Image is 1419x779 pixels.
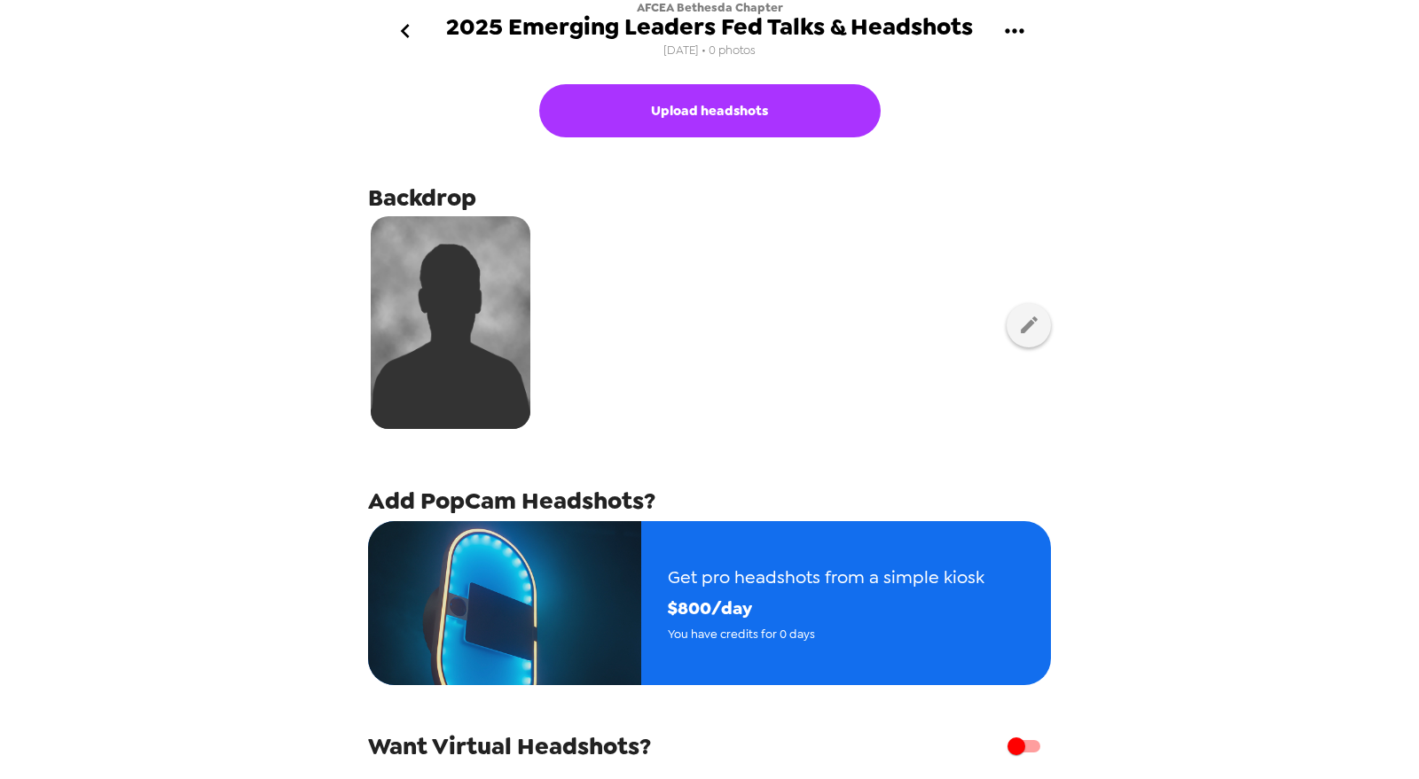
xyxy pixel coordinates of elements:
[376,3,434,60] button: go back
[539,84,881,137] button: Upload headshots
[368,521,641,685] img: popcam example
[668,593,984,624] span: $ 800 /day
[663,39,756,63] span: [DATE] • 0 photos
[368,182,476,214] span: Backdrop
[371,216,530,429] img: silhouette
[668,562,984,593] span: Get pro headshots from a simple kiosk
[368,730,651,762] span: Want Virtual Headshots?
[368,485,655,517] span: Add PopCam Headshots?
[446,15,973,39] span: 2025 Emerging Leaders Fed Talks & Headshots
[985,3,1043,60] button: gallery menu
[368,521,1051,685] button: Get pro headshots from a simple kiosk$800/dayYou have credits for 0 days
[668,624,984,644] span: You have credits for 0 days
